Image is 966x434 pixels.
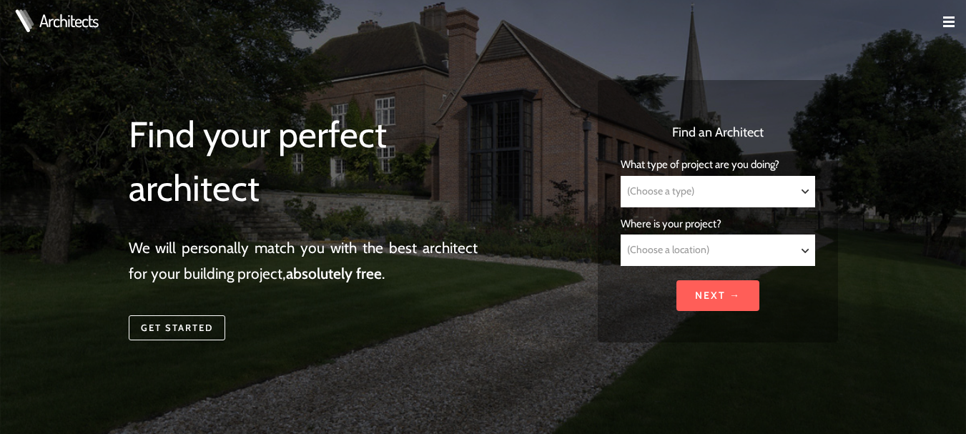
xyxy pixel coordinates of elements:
img: Architects [11,9,37,32]
a: Architects [39,12,98,29]
h1: Find your perfect architect [129,108,478,216]
span: What type of project are you doing? [621,158,779,171]
strong: absolutely free [286,265,382,282]
h3: Find an Architect [621,123,814,142]
a: Get started [129,315,225,341]
p: We will personally match you with the best architect for your building project, . [129,235,478,286]
input: Next → [676,280,759,311]
span: Where is your project? [621,217,721,230]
